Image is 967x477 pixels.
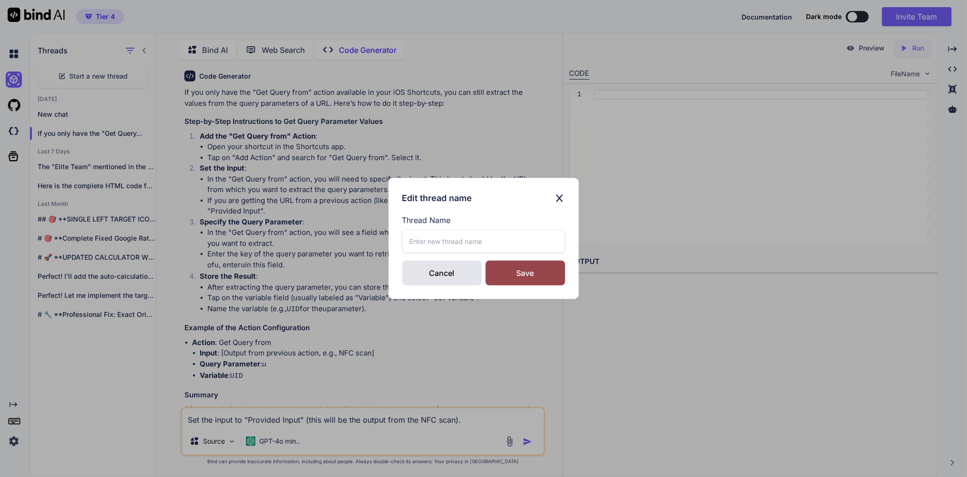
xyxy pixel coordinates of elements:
div: Save [486,261,565,285]
h3: Edit thread name [402,192,472,205]
img: close [554,192,565,205]
input: Enter new thread name [402,230,565,253]
label: Thread Name [402,214,565,226]
div: Cancel [402,261,482,285]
